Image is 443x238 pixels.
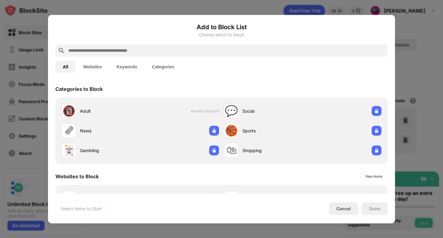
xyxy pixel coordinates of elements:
[62,144,75,157] div: 🃏
[80,147,140,154] div: Gambling
[242,127,303,134] div: Sports
[145,60,182,73] button: Categories
[80,127,140,134] div: News
[242,108,303,114] div: Social
[55,32,388,37] div: Choose which to block
[225,105,238,117] div: 💬
[226,144,237,157] div: 🛍
[242,147,303,154] div: Shopping
[55,173,99,179] div: Websites to Block
[369,206,380,211] div: Done
[191,109,219,113] span: Already blocked
[62,105,75,117] div: 🔞
[80,108,140,114] div: Adult
[61,205,102,212] div: Select Items to Start
[76,60,109,73] button: Websites
[58,47,65,54] img: search.svg
[55,22,388,31] h6: Add to Block List
[109,60,145,73] button: Keywords
[64,124,74,137] div: 🗞
[365,173,382,179] div: See more
[336,206,351,211] div: Cancel
[225,124,238,137] div: 🏀
[55,60,76,73] button: All
[55,86,103,92] div: Categories to Block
